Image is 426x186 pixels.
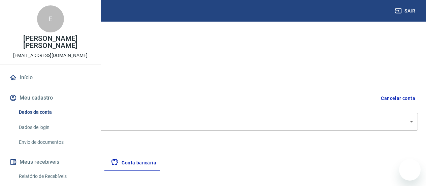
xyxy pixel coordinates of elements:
[37,5,64,32] div: E
[16,169,93,183] a: Relatório de Recebíveis
[399,159,421,181] iframe: Botão para abrir a janela de mensagens, conversa em andamento
[16,105,93,119] a: Dados da conta
[8,90,93,105] button: Meu cadastro
[11,113,418,131] div: estela ru [PERSON_NAME] popin engel
[378,92,418,105] button: Cancelar conta
[5,35,95,49] p: [PERSON_NAME] [PERSON_NAME]
[8,70,93,85] a: Início
[16,135,93,149] a: Envio de documentos
[105,155,162,171] button: Conta bancária
[16,121,93,134] a: Dados de login
[394,5,418,17] button: Sair
[11,62,418,73] h5: Dados cadastrais
[13,52,88,59] p: [EMAIL_ADDRESS][DOMAIN_NAME]
[8,155,93,169] button: Meus recebíveis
